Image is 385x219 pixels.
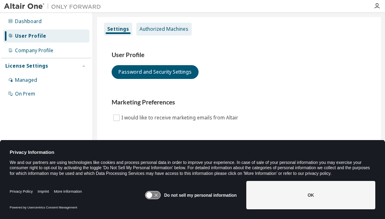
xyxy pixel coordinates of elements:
[15,47,53,54] div: Company Profile
[107,26,129,32] div: Settings
[15,91,35,97] div: On Prem
[121,113,240,123] label: I would like to receive marketing emails from Altair
[112,51,366,59] h3: User Profile
[5,63,48,69] div: License Settings
[15,18,42,25] div: Dashboard
[112,98,366,106] h3: Marketing Preferences
[15,33,46,39] div: User Profile
[15,77,37,83] div: Managed
[112,65,199,79] button: Password and Security Settings
[140,26,188,32] div: Authorized Machines
[4,2,105,11] img: Altair One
